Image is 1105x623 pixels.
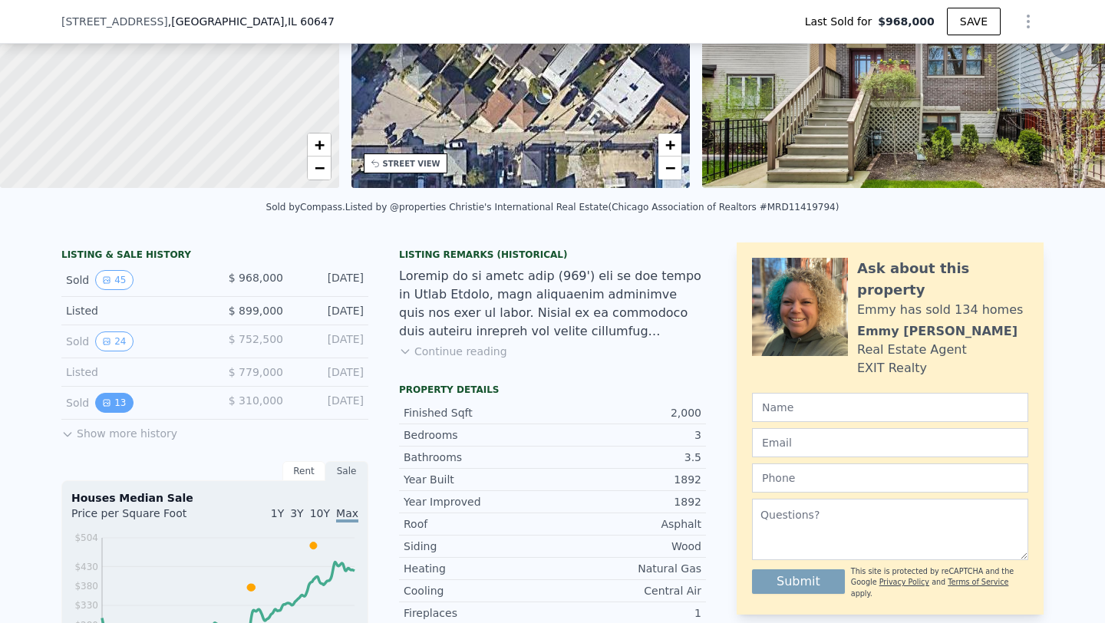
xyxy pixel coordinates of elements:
div: Wood [552,539,701,554]
input: Phone [752,463,1028,493]
div: Real Estate Agent [857,341,967,359]
tspan: $504 [74,532,98,543]
div: Cooling [404,583,552,598]
a: Terms of Service [948,578,1008,586]
div: [DATE] [295,331,364,351]
span: , IL 60647 [284,15,334,28]
a: Zoom in [308,133,331,157]
div: Emmy [PERSON_NAME] [857,322,1018,341]
div: 1892 [552,494,701,509]
span: $ 968,000 [229,272,283,284]
div: Heating [404,561,552,576]
tspan: $380 [74,581,98,592]
span: Max [336,507,358,522]
div: Roof [404,516,552,532]
div: Finished Sqft [404,405,552,420]
div: Loremip do si ametc adip (969') eli se doe tempo in Utlab Etdolo, magn aliquaenim adminimve quis ... [399,267,706,341]
div: Fireplaces [404,605,552,621]
a: Zoom in [658,133,681,157]
div: Emmy has sold 134 homes [857,301,1023,319]
div: Houses Median Sale [71,490,358,506]
span: + [314,135,324,154]
input: Name [752,393,1028,422]
div: STREET VIEW [383,158,440,170]
input: Email [752,428,1028,457]
div: 3 [552,427,701,443]
div: Year Improved [404,494,552,509]
button: View historical data [95,393,133,413]
div: EXIT Realty [857,359,927,377]
div: Ask about this property [857,258,1028,301]
button: SAVE [947,8,1001,35]
button: Show more history [61,420,177,441]
a: Privacy Policy [879,578,929,586]
div: Bathrooms [404,450,552,465]
div: Listing Remarks (Historical) [399,249,706,261]
button: Submit [752,569,845,594]
div: Sold by Compass . [266,202,345,213]
span: $ 752,500 [229,333,283,345]
span: − [665,158,675,177]
div: Asphalt [552,516,701,532]
span: $ 310,000 [229,394,283,407]
div: Siding [404,539,552,554]
div: Year Built [404,472,552,487]
tspan: $430 [74,562,98,572]
div: Listed [66,303,203,318]
span: $ 779,000 [229,366,283,378]
button: View historical data [95,331,133,351]
div: Sale [325,461,368,481]
button: Show Options [1013,6,1044,37]
div: [DATE] [295,270,364,290]
div: This site is protected by reCAPTCHA and the Google and apply. [851,566,1028,599]
span: [STREET_ADDRESS] [61,14,168,29]
div: [DATE] [295,364,364,380]
div: Natural Gas [552,561,701,576]
div: Sold [66,331,203,351]
span: − [314,158,324,177]
div: [DATE] [295,393,364,413]
div: Listed [66,364,203,380]
div: Central Air [552,583,701,598]
div: 2,000 [552,405,701,420]
span: 3Y [290,507,303,519]
tspan: $330 [74,600,98,611]
a: Zoom out [308,157,331,180]
button: Continue reading [399,344,507,359]
div: 1892 [552,472,701,487]
div: 1 [552,605,701,621]
a: Zoom out [658,157,681,180]
span: $ 899,000 [229,305,283,317]
span: Last Sold for [805,14,879,29]
div: Listed by @properties Christie's International Real Estate (Chicago Association of Realtors #MRD1... [345,202,839,213]
div: Sold [66,270,203,290]
span: , [GEOGRAPHIC_DATA] [168,14,335,29]
div: Bedrooms [404,427,552,443]
span: $968,000 [878,14,935,29]
div: Sold [66,393,203,413]
div: LISTING & SALE HISTORY [61,249,368,264]
span: + [665,135,675,154]
span: 1Y [271,507,284,519]
div: 3.5 [552,450,701,465]
span: 10Y [310,507,330,519]
div: Rent [282,461,325,481]
div: Price per Square Foot [71,506,215,530]
button: View historical data [95,270,133,290]
div: [DATE] [295,303,364,318]
div: Property details [399,384,706,396]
